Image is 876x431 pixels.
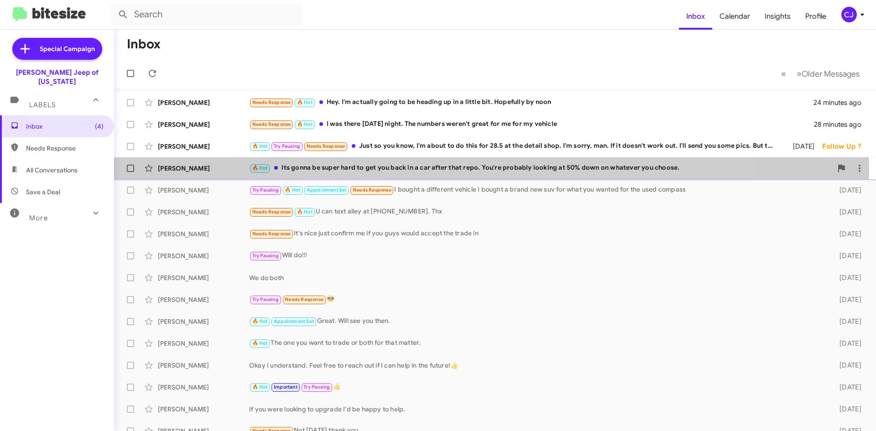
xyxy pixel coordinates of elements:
[252,143,268,149] span: 🔥 Hot
[274,143,300,149] span: Try Pausing
[158,361,249,370] div: [PERSON_NAME]
[307,143,345,149] span: Needs Response
[825,339,869,348] div: [DATE]
[249,338,825,348] div: The one you want to trade or both for that matter.
[252,253,279,259] span: Try Pausing
[158,251,249,260] div: [PERSON_NAME]
[26,166,78,175] span: All Conversations
[158,383,249,392] div: [PERSON_NAME]
[249,273,825,282] div: We do both
[158,98,249,107] div: [PERSON_NAME]
[825,208,869,217] div: [DATE]
[26,144,104,153] span: Needs Response
[252,296,279,302] span: Try Pausing
[781,142,822,151] div: [DATE]
[798,3,834,30] a: Profile
[252,209,291,215] span: Needs Response
[127,37,161,52] h1: Inbox
[249,316,825,327] div: Great. Will see you then.
[158,273,249,282] div: [PERSON_NAME]
[802,69,860,79] span: Older Messages
[814,120,869,129] div: 28 minutes ago
[797,68,802,79] span: »
[158,120,249,129] div: [PERSON_NAME]
[825,405,869,414] div: [DATE]
[307,187,347,193] span: Appointment Set
[249,207,825,217] div: U can text alley at [PHONE_NUMBER]. Thx
[249,163,832,173] div: Its gonna be super hard to get you back in a car after that repo. You're probably looking at 50% ...
[825,186,869,195] div: [DATE]
[825,383,869,392] div: [DATE]
[825,317,869,326] div: [DATE]
[353,187,391,193] span: Needs Response
[825,273,869,282] div: [DATE]
[158,317,249,326] div: [PERSON_NAME]
[776,64,865,83] nav: Page navigation example
[249,228,825,239] div: It's nice just confirm me if you guys would accept the trade in
[249,361,825,370] div: Okay I understand. Feel free to reach out if I can help in the future!👍
[252,384,268,390] span: 🔥 Hot
[825,295,869,304] div: [DATE]
[252,340,268,346] span: 🔥 Hot
[26,187,60,197] span: Save a Deal
[834,7,866,22] button: CJ
[249,185,825,195] div: I bought a different vehicle I bought a brand new suv for what you wanted for the used compass
[29,214,48,222] span: More
[285,187,300,193] span: 🔥 Hot
[297,99,313,105] span: 🔥 Hot
[297,209,313,215] span: 🔥 Hot
[110,4,302,26] input: Search
[712,3,757,30] a: Calendar
[825,229,869,239] div: [DATE]
[249,250,825,261] div: Will do!!!
[252,187,279,193] span: Try Pausing
[252,121,291,127] span: Needs Response
[252,318,268,324] span: 🔥 Hot
[841,7,857,22] div: CJ
[822,142,869,151] div: Follow Up ?
[95,122,104,131] span: (4)
[285,296,323,302] span: Needs Response
[158,208,249,217] div: [PERSON_NAME]
[158,339,249,348] div: [PERSON_NAME]
[776,64,792,83] button: Previous
[29,101,56,109] span: Labels
[679,3,712,30] a: Inbox
[249,97,814,108] div: Hey. I'm actually going to be heading up in a little bit. Hopefully by noon
[158,142,249,151] div: [PERSON_NAME]
[158,186,249,195] div: [PERSON_NAME]
[825,361,869,370] div: [DATE]
[791,64,865,83] button: Next
[781,68,786,79] span: «
[252,165,268,171] span: 🔥 Hot
[40,44,95,53] span: Special Campaign
[249,119,814,130] div: I was there [DATE] night. The numbers weren't great for me for my vehicle
[252,231,291,237] span: Needs Response
[757,3,798,30] a: Insights
[252,99,291,105] span: Needs Response
[249,294,825,305] div: 😎
[814,98,869,107] div: 24 minutes ago
[158,295,249,304] div: [PERSON_NAME]
[297,121,313,127] span: 🔥 Hot
[12,38,102,60] a: Special Campaign
[158,164,249,173] div: [PERSON_NAME]
[158,405,249,414] div: [PERSON_NAME]
[825,251,869,260] div: [DATE]
[249,141,781,151] div: Just so you know, I'm about to do this for 28.5 at the detail shop. I'm sorry, man. If it doesn't...
[249,405,825,414] div: If you were looking to upgrade I'd be happy to help.
[249,382,825,392] div: 👍
[274,384,297,390] span: Important
[26,122,104,131] span: Inbox
[158,229,249,239] div: [PERSON_NAME]
[303,384,330,390] span: Try Pausing
[274,318,314,324] span: Appointment Set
